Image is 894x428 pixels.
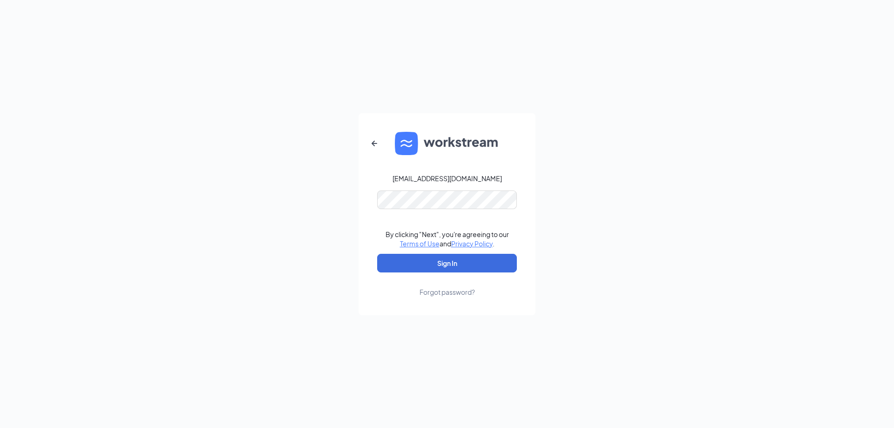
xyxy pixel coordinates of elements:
[395,132,499,155] img: WS logo and Workstream text
[400,239,440,248] a: Terms of Use
[369,138,380,149] svg: ArrowLeftNew
[420,272,475,297] a: Forgot password?
[451,239,493,248] a: Privacy Policy
[363,132,386,155] button: ArrowLeftNew
[420,287,475,297] div: Forgot password?
[393,174,502,183] div: [EMAIL_ADDRESS][DOMAIN_NAME]
[386,230,509,248] div: By clicking "Next", you're agreeing to our and .
[377,254,517,272] button: Sign In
